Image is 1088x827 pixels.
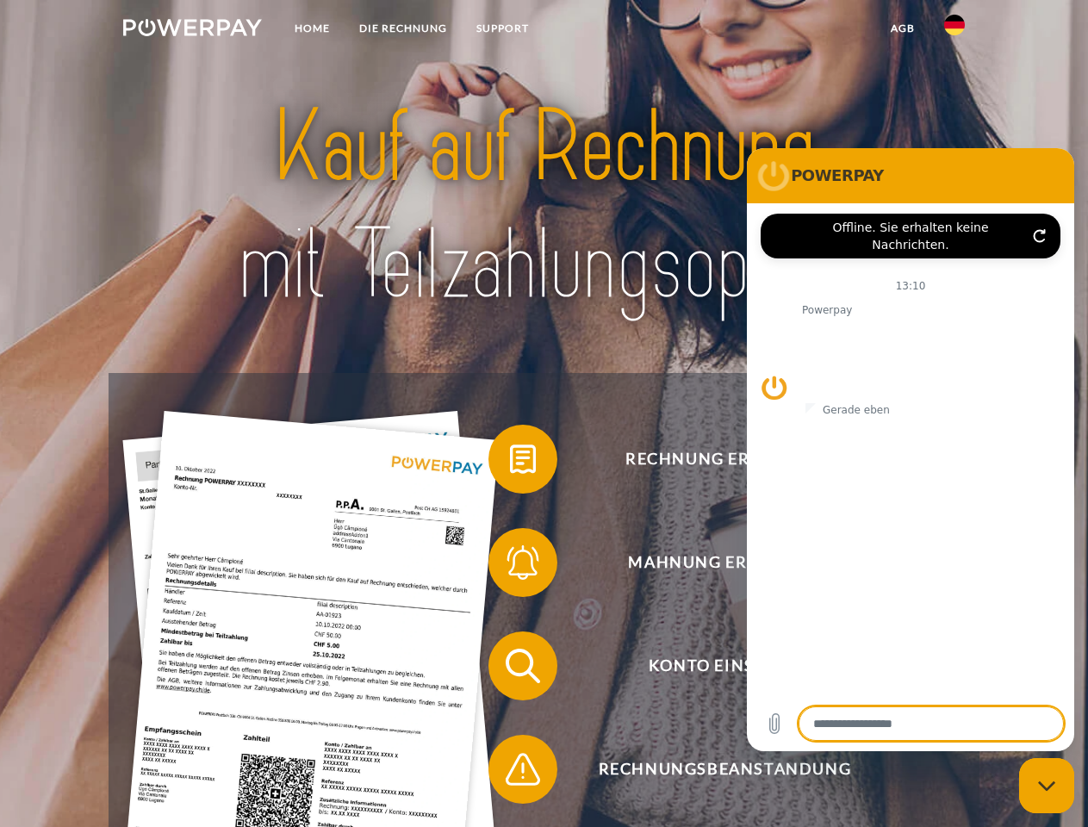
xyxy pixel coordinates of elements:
img: logo-powerpay-white.svg [123,19,262,36]
span: Rechnungsbeanstandung [513,735,936,804]
img: qb_bill.svg [501,438,544,481]
iframe: Messaging-Fenster [747,148,1074,751]
span: Rechnung erhalten? [513,425,936,494]
img: de [944,15,965,35]
a: SUPPORT [462,13,544,44]
iframe: Schaltfläche zum Öffnen des Messaging-Fensters; Konversation läuft [1019,758,1074,813]
a: agb [876,13,929,44]
span: Mahnung erhalten? [513,528,936,597]
img: qb_search.svg [501,644,544,687]
a: Home [280,13,345,44]
button: Mahnung erhalten? [488,528,936,597]
img: title-powerpay_de.svg [165,83,923,330]
button: Konto einsehen [488,631,936,700]
span: Konto einsehen [513,631,936,700]
img: qb_warning.svg [501,748,544,791]
button: Rechnung erhalten? [488,425,936,494]
a: DIE RECHNUNG [345,13,462,44]
img: qb_bell.svg [501,541,544,584]
button: Rechnungsbeanstandung [488,735,936,804]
